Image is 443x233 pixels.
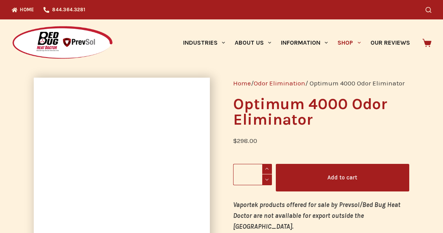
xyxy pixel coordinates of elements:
[233,164,272,185] input: Product quantity
[276,164,409,191] button: Add to cart
[233,79,251,87] a: Home
[230,19,276,66] a: About Us
[365,19,415,66] a: Our Reviews
[12,26,113,60] img: Prevsol/Bed Bug Heat Doctor
[276,19,333,66] a: Information
[233,201,400,230] em: Vaportek products offered for sale by Prevsol/Bed Bug Heat Doctor are not available for export ou...
[233,96,409,127] h1: Optimum 4000 Odor Eliminator
[426,7,431,13] button: Search
[233,137,257,144] bdi: 298.00
[233,137,237,144] span: $
[178,19,415,66] nav: Primary
[333,19,365,66] a: Shop
[233,78,409,89] nav: Breadcrumb
[254,79,305,87] a: Odor Elimination
[178,19,230,66] a: Industries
